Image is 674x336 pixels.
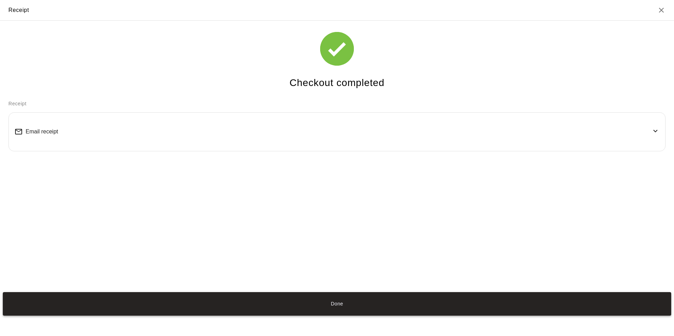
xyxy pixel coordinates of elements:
[8,100,666,107] p: Receipt
[3,292,671,316] button: Done
[290,77,384,89] h4: Checkout completed
[26,129,58,135] span: Email receipt
[8,6,29,15] div: Receipt
[657,6,666,14] button: Close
